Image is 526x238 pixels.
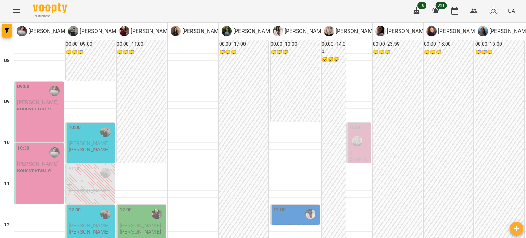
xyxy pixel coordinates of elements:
[17,145,30,152] label: 10:30
[505,4,518,17] button: UA
[49,86,60,96] img: Катерина Стрій
[17,26,70,36] a: К [PERSON_NAME]
[475,49,525,56] h6: 😴😴😴
[68,229,110,235] p: [PERSON_NAME]
[100,209,111,219] img: Тарас Мурава
[508,7,515,14] span: UA
[426,26,479,36] a: В [PERSON_NAME]
[4,139,10,147] h6: 10
[373,40,422,48] h6: 00:00 - 23:59
[437,27,479,35] p: [PERSON_NAME]
[271,40,320,48] h6: 00:00 - 10:00
[68,181,114,187] p: 0
[68,222,110,229] span: [PERSON_NAME]
[68,140,110,147] span: [PERSON_NAME]
[68,147,110,152] p: [PERSON_NAME]
[117,49,166,56] h6: 😴😴😴
[219,49,268,56] h6: 😴😴😴
[181,27,224,35] p: [PERSON_NAME]
[171,26,181,36] img: В
[49,147,60,158] img: Катерина Стрій
[424,49,473,56] h6: 😴😴😴
[436,2,447,9] span: 99+
[100,168,111,178] img: Тарас Мурава
[417,2,426,9] span: 10
[17,99,59,105] span: [PERSON_NAME]
[271,49,320,56] h6: 😴😴😴
[375,26,428,36] a: Г [PERSON_NAME]
[100,127,111,137] img: Тарас Мурава
[273,222,315,229] span: [PERSON_NAME]
[349,150,370,155] p: 0
[4,57,10,64] h6: 08
[426,26,437,36] img: В
[305,209,315,219] img: Софія Пенькова
[120,229,161,235] p: [PERSON_NAME]
[120,222,161,229] span: [PERSON_NAME]
[119,26,129,36] img: В
[17,26,70,36] div: Катерина Стрій
[66,40,115,48] h6: 00:00 - 09:00
[8,3,25,19] button: Menu
[4,98,10,105] h6: 09
[489,6,498,16] img: avatar_s.png
[322,40,346,55] h6: 00:00 - 14:00
[322,56,346,63] h6: 😴😴😴
[352,136,362,146] img: Кобець Каріна
[66,49,115,56] h6: 😴😴😴
[119,26,172,36] a: В [PERSON_NAME]
[478,26,488,36] img: С
[426,26,479,36] div: Вікторія Мороз
[152,209,162,219] img: Вікторія Жежера
[33,14,67,18] span: For Business
[120,206,132,214] label: 12:00
[68,124,81,131] label: 10:00
[349,124,362,131] label: 10:00
[17,26,27,36] img: К
[373,49,422,56] h6: 😴😴😴
[78,27,121,35] p: [PERSON_NAME]
[117,40,166,48] h6: 00:00 - 11:00
[324,26,377,36] a: К [PERSON_NAME]
[273,26,283,36] img: С
[273,206,286,214] label: 12:00
[222,26,232,36] img: А
[27,27,70,35] p: [PERSON_NAME]
[68,206,81,214] label: 12:00
[17,167,51,173] p: консультація
[4,180,10,188] h6: 11
[510,222,523,235] button: Створити урок
[334,27,377,35] p: [PERSON_NAME]
[68,188,110,193] p: [PERSON_NAME]
[17,161,59,167] span: [PERSON_NAME]
[232,27,275,35] p: [PERSON_NAME]
[68,26,78,36] img: Т
[222,26,275,36] a: А [PERSON_NAME]
[17,83,30,90] label: 09:00
[17,105,51,111] p: консультація
[4,221,10,229] h6: 12
[219,40,268,48] h6: 00:00 - 17:00
[375,26,386,36] img: Г
[386,27,428,35] p: [PERSON_NAME]
[273,26,326,36] a: С [PERSON_NAME]
[349,156,370,168] p: Brain start
[475,40,525,48] h6: 00:00 - 15:00
[68,165,81,173] label: 11:00
[283,27,326,35] p: [PERSON_NAME]
[68,26,121,36] a: Т [PERSON_NAME]
[33,3,67,13] img: Voopty Logo
[324,26,334,36] img: К
[424,40,473,48] h6: 00:00 - 18:00
[129,27,172,35] p: [PERSON_NAME]
[171,26,224,36] a: В [PERSON_NAME]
